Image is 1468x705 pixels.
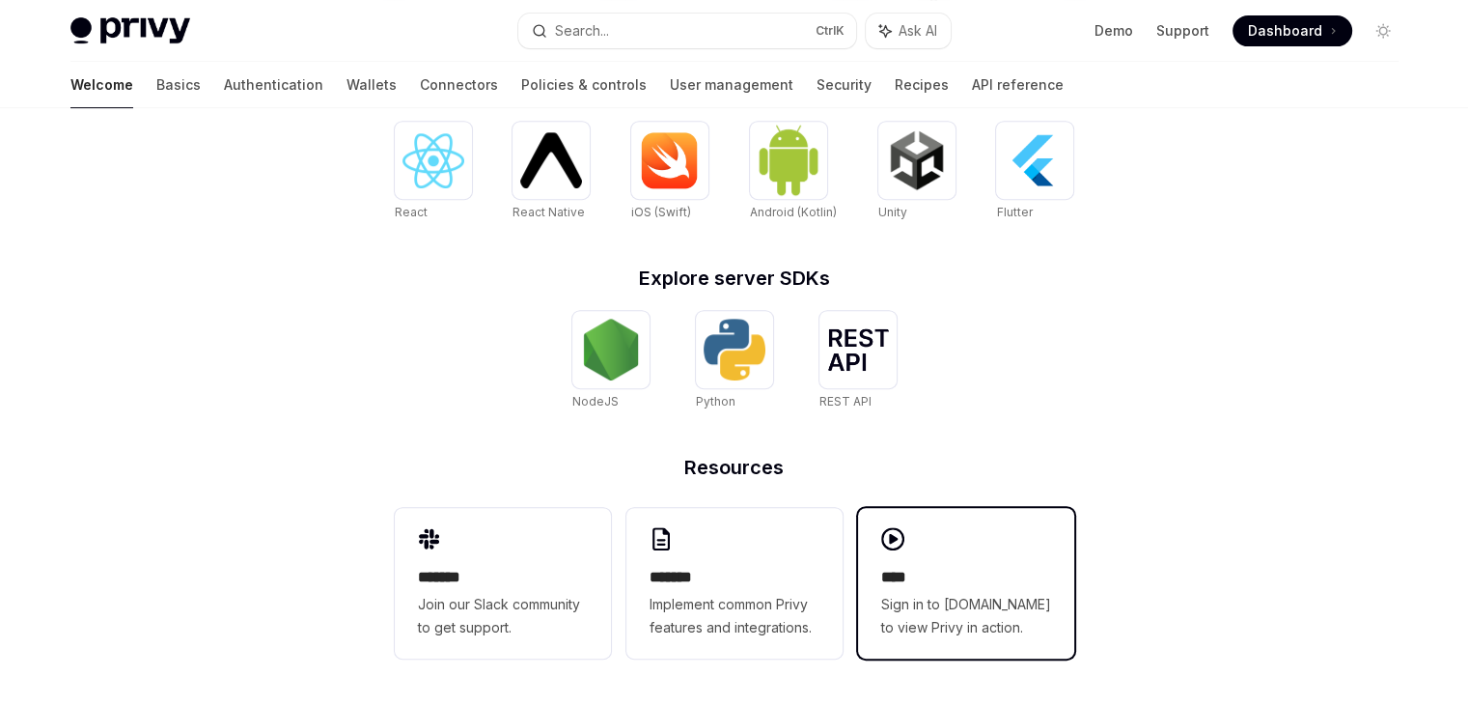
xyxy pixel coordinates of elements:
img: light logo [70,17,190,44]
span: Join our Slack community to get support. [418,593,588,639]
a: ReactReact [395,122,472,222]
a: React NativeReact Native [512,122,590,222]
span: NodeJS [572,394,619,409]
a: PythonPython [696,311,773,411]
h2: Resources [395,458,1074,477]
img: REST API [827,328,889,371]
a: **** **Join our Slack community to get support. [395,508,611,659]
button: Ask AI [866,14,951,48]
span: iOS (Swift) [631,205,691,219]
a: Android (Kotlin)Android (Kotlin) [750,122,837,222]
span: Ask AI [899,21,937,41]
img: Python [704,319,765,381]
span: Ctrl K [816,23,845,39]
button: Toggle dark mode [1368,15,1399,46]
a: User management [670,62,793,108]
a: Demo [1094,21,1133,41]
a: ****Sign in to [DOMAIN_NAME] to view Privy in action. [858,508,1074,659]
span: React Native [512,205,585,219]
a: Welcome [70,62,133,108]
a: NodeJSNodeJS [572,311,650,411]
span: Sign in to [DOMAIN_NAME] to view Privy in action. [881,593,1051,639]
span: Android (Kotlin) [750,205,837,219]
img: Unity [886,129,948,191]
a: Connectors [420,62,498,108]
a: Dashboard [1233,15,1352,46]
a: Basics [156,62,201,108]
img: React Native [520,132,582,187]
a: Recipes [895,62,949,108]
a: FlutterFlutter [996,122,1073,222]
a: iOS (Swift)iOS (Swift) [631,122,708,222]
img: React [402,133,464,188]
a: Wallets [346,62,397,108]
a: API reference [972,62,1064,108]
span: Flutter [996,205,1032,219]
span: Dashboard [1248,21,1322,41]
div: Search... [555,19,609,42]
a: UnityUnity [878,122,956,222]
span: Implement common Privy features and integrations. [650,593,819,639]
span: React [395,205,428,219]
img: Flutter [1004,129,1066,191]
a: REST APIREST API [819,311,897,411]
span: REST API [819,394,872,409]
a: **** **Implement common Privy features and integrations. [626,508,843,659]
button: Search...CtrlK [518,14,856,48]
h2: Explore server SDKs [395,268,1074,288]
img: Android (Kotlin) [758,124,819,196]
span: Unity [878,205,907,219]
a: Support [1156,21,1209,41]
a: Authentication [224,62,323,108]
span: Python [696,394,735,409]
a: Policies & controls [521,62,647,108]
img: NodeJS [580,319,642,381]
img: iOS (Swift) [639,131,701,189]
a: Security [817,62,872,108]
